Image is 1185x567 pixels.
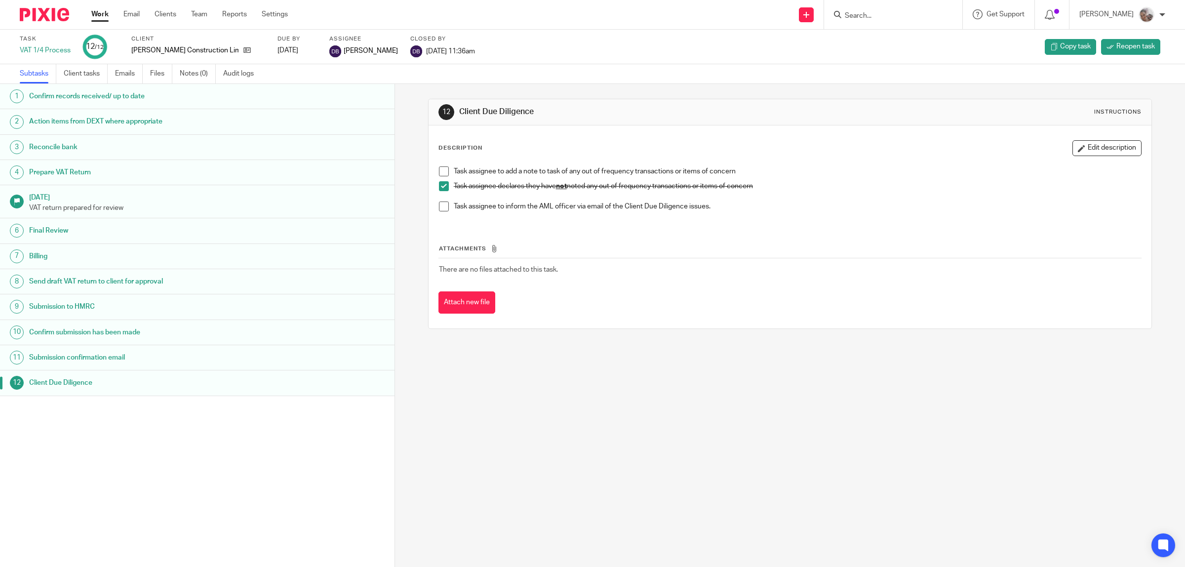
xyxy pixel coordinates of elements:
img: Pixie [20,8,69,21]
div: 4 [10,165,24,179]
div: 12 [86,41,104,52]
h1: Send draft VAT return to client for approval [29,274,266,289]
img: svg%3E [329,45,341,57]
a: Notes (0) [180,64,216,83]
div: VAT 1/4 Process [20,45,71,55]
span: Reopen task [1116,41,1155,51]
a: Reopen task [1101,39,1160,55]
span: Attachments [439,246,486,251]
input: Search [844,12,933,21]
div: 7 [10,249,24,263]
div: 11 [10,351,24,364]
div: 3 [10,140,24,154]
span: [PERSON_NAME] [344,46,398,56]
p: [PERSON_NAME] Construction Limited [131,45,238,55]
h1: Client Due Diligence [29,375,266,390]
p: Description [438,144,482,152]
small: /12 [95,44,104,50]
p: Task assignee to inform the AML officer via email of the Client Due Diligence issues. [454,202,1142,211]
div: 2 [10,115,24,129]
img: svg%3E [410,45,422,57]
label: Task [20,35,71,43]
a: Clients [155,9,176,19]
div: 6 [10,224,24,238]
h1: Confirm submission has been made [29,325,266,340]
div: 8 [10,275,24,288]
p: [PERSON_NAME] [1079,9,1134,19]
a: Email [123,9,140,19]
label: Assignee [329,35,398,43]
label: Due by [277,35,317,43]
a: Subtasks [20,64,56,83]
div: 1 [10,89,24,103]
h1: Confirm records received/ up to date [29,89,266,104]
h1: [DATE] [29,190,385,202]
span: [DATE] 11:36am [426,47,475,54]
div: [DATE] [277,45,317,55]
div: 12 [438,104,454,120]
p: Task assignee declares they have noted any out of frequency transactions or items of concern [454,181,1142,191]
h1: Reconcile bank [29,140,266,155]
label: Closed by [410,35,475,43]
button: Attach new file [438,291,495,314]
h1: Prepare VAT Return [29,165,266,180]
a: Settings [262,9,288,19]
div: Instructions [1094,108,1142,116]
a: Team [191,9,207,19]
a: Client tasks [64,64,108,83]
img: me.jpg [1139,7,1154,23]
p: Task assignee to add a note to task of any out of frequency transactions or items of concern [454,166,1142,176]
a: Emails [115,64,143,83]
h1: Submission to HMRC [29,299,266,314]
span: There are no files attached to this task. [439,266,558,273]
span: Copy task [1060,41,1091,51]
div: 9 [10,300,24,314]
a: Audit logs [223,64,261,83]
p: VAT return prepared for review [29,203,385,213]
button: Edit description [1072,140,1142,156]
h1: Final Review [29,223,266,238]
a: Files [150,64,172,83]
label: Client [131,35,265,43]
h1: Submission confirmation email [29,350,266,365]
a: Copy task [1045,39,1096,55]
div: 12 [10,376,24,390]
a: Work [91,9,109,19]
h1: Billing [29,249,266,264]
h1: Client Due Diligence [459,107,811,117]
span: Get Support [987,11,1025,18]
a: Reports [222,9,247,19]
h1: Action items from DEXT where appropriate [29,114,266,129]
div: 10 [10,325,24,339]
u: not [556,183,567,190]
